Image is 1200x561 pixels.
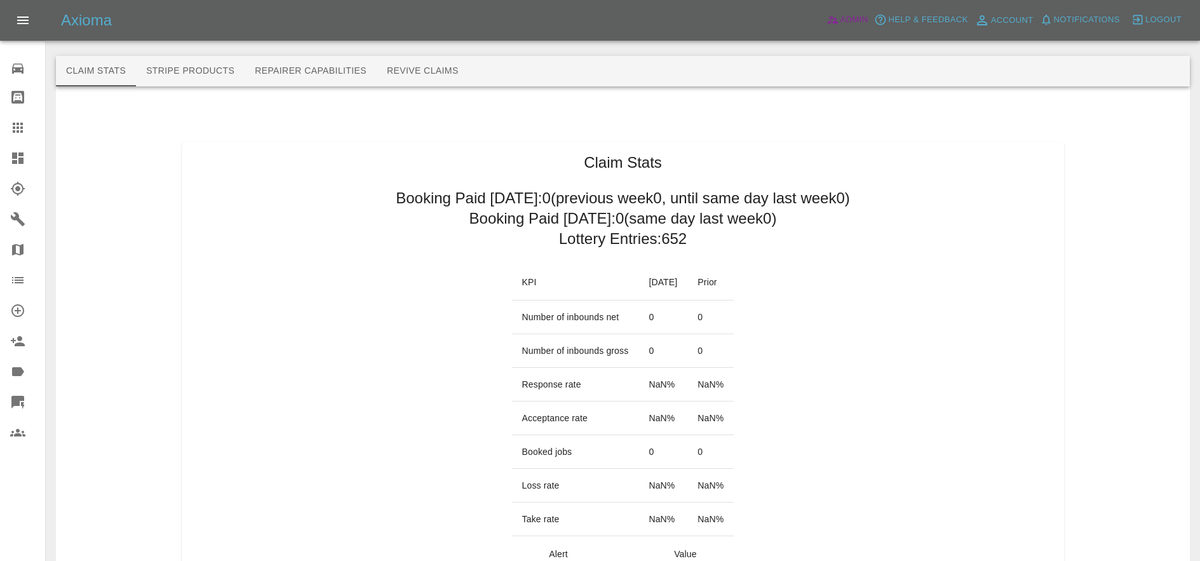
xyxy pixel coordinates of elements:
[687,368,734,402] td: NaN %
[8,5,38,36] button: Open drawer
[559,229,687,249] h2: Lottery Entries: 652
[1128,10,1185,30] button: Logout
[512,469,639,503] td: Loss rate
[377,56,469,86] button: Revive Claims
[512,368,639,402] td: Response rate
[56,56,136,86] button: Claim Stats
[512,503,639,536] td: Take rate
[638,402,687,435] td: NaN %
[61,10,112,30] h5: Axioma
[638,469,687,503] td: NaN %
[638,301,687,334] td: 0
[136,56,245,86] button: Stripe Products
[1054,13,1120,27] span: Notifications
[1037,10,1123,30] button: Notifications
[584,152,662,173] h1: Claim Stats
[638,264,687,301] th: [DATE]
[638,503,687,536] td: NaN %
[512,402,639,435] td: Acceptance rate
[991,13,1034,28] span: Account
[512,301,639,334] td: Number of inbounds net
[469,208,777,229] h2: Booking Paid [DATE]: 0 (same day last week 0 )
[840,13,868,27] span: Admin
[638,435,687,469] td: 0
[638,334,687,368] td: 0
[823,10,872,30] a: Admin
[871,10,971,30] button: Help & Feedback
[638,368,687,402] td: NaN %
[396,188,850,208] h2: Booking Paid [DATE]: 0 (previous week 0 , until same day last week 0 )
[687,469,734,503] td: NaN %
[512,264,639,301] th: KPI
[512,435,639,469] td: Booked jobs
[1145,13,1182,27] span: Logout
[687,402,734,435] td: NaN %
[687,503,734,536] td: NaN %
[971,10,1037,30] a: Account
[687,301,734,334] td: 0
[687,264,734,301] th: Prior
[687,334,734,368] td: 0
[245,56,377,86] button: Repairer Capabilities
[687,435,734,469] td: 0
[888,13,967,27] span: Help & Feedback
[512,334,639,368] td: Number of inbounds gross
